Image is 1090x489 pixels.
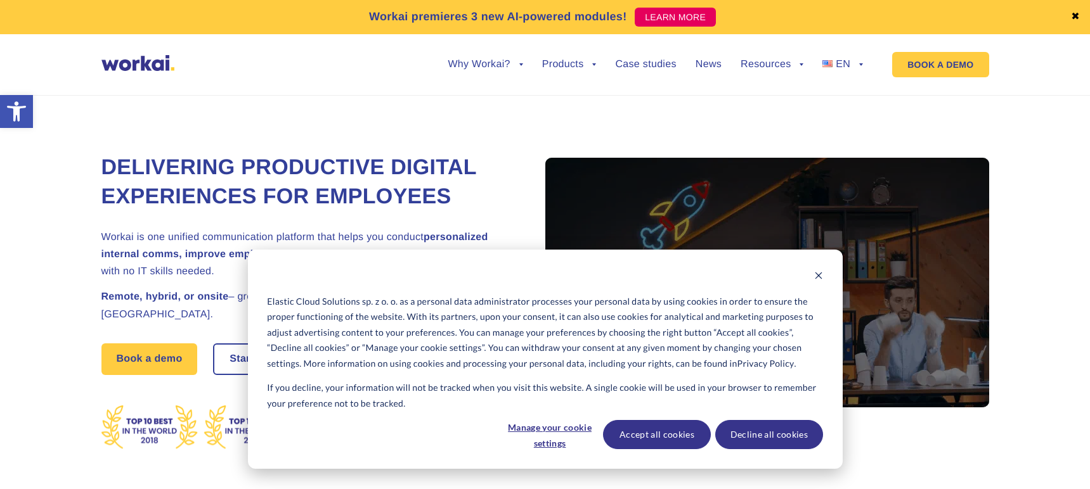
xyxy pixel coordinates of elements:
[892,52,989,77] a: BOOK A DEMO
[448,60,522,70] a: Why Workai?
[101,291,229,302] strong: Remote, hybrid, or onsite
[545,158,989,407] div: Play video
[836,59,850,70] span: EN
[814,269,823,285] button: Dismiss cookie banner
[101,229,514,281] h2: Workai is one unified communication platform that helps you conduct – with no IT skills needed.
[101,343,198,375] a: Book a demo
[696,60,722,70] a: News
[635,8,716,27] a: LEARN MORE
[267,294,822,372] p: Elastic Cloud Solutions sp. z o. o. as a personal data administrator processes your personal data...
[715,420,823,449] button: Decline all cookies
[737,356,795,372] a: Privacy Policy
[267,380,822,411] p: If you decline, your information will not be tracked when you visit this website. A single cookie...
[101,288,514,322] h2: – great digital employee experience happens in [GEOGRAPHIC_DATA].
[101,153,514,212] h1: Delivering Productive Digital Experiences for Employees
[615,60,676,70] a: Case studies
[214,345,351,374] a: Start free30-daytrial
[501,420,599,449] button: Manage your cookie settings
[1071,12,1080,22] a: ✖
[248,250,843,469] div: Cookie banner
[603,420,711,449] button: Accept all cookies
[741,60,803,70] a: Resources
[542,60,597,70] a: Products
[369,8,627,25] p: Workai premieres 3 new AI-powered modules!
